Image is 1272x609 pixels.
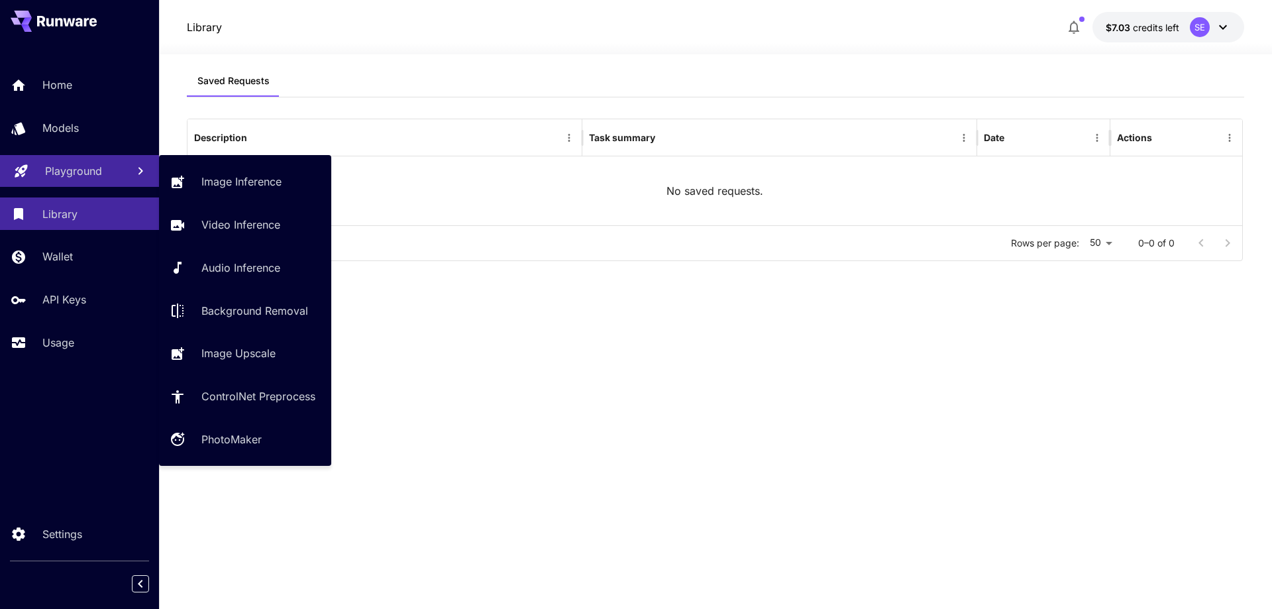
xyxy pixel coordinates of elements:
button: Menu [955,129,973,147]
button: Sort [1006,129,1024,147]
a: Image Inference [159,166,331,198]
span: $7.03 [1106,22,1133,33]
div: SE [1190,17,1210,37]
button: $7.02843 [1092,12,1244,42]
a: ControlNet Preprocess [159,380,331,413]
p: API Keys [42,292,86,307]
div: Collapse sidebar [142,572,159,596]
button: Menu [560,129,578,147]
div: 50 [1085,233,1117,252]
a: Image Upscale [159,337,331,370]
p: Wallet [42,249,73,264]
a: Audio Inference [159,252,331,284]
p: Settings [42,526,82,542]
p: PhotoMaker [201,431,262,447]
p: Playground [45,163,102,179]
p: Image Inference [201,174,282,190]
button: Menu [1220,129,1239,147]
p: Models [42,120,79,136]
div: $7.02843 [1106,21,1179,34]
a: Video Inference [159,209,331,241]
nav: breadcrumb [187,19,222,35]
p: Home [42,77,72,93]
div: Task summary [589,132,655,143]
button: Sort [248,129,267,147]
span: credits left [1133,22,1179,33]
p: Usage [42,335,74,351]
p: Rows per page: [1011,237,1079,250]
p: Audio Inference [201,260,280,276]
p: Image Upscale [201,345,276,361]
button: Collapse sidebar [132,575,149,592]
a: Background Removal [159,294,331,327]
button: Menu [1088,129,1106,147]
div: Actions [1117,132,1152,143]
p: Library [187,19,222,35]
p: Library [42,206,78,222]
p: Video Inference [201,217,280,233]
span: Saved Requests [197,75,270,87]
p: No saved requests. [666,183,763,199]
p: Background Removal [201,303,308,319]
a: PhotoMaker [159,423,331,456]
div: Description [194,132,247,143]
button: Sort [657,129,675,147]
div: Date [984,132,1004,143]
p: 0–0 of 0 [1138,237,1175,250]
p: ControlNet Preprocess [201,388,315,404]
